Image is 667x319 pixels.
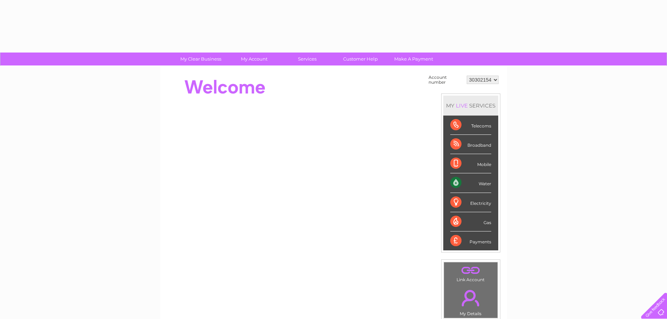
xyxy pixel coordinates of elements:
div: Mobile [450,154,491,173]
div: Electricity [450,193,491,212]
div: Water [450,173,491,193]
td: Account number [427,73,465,86]
a: Make A Payment [385,53,443,65]
td: My Details [444,284,498,318]
a: Customer Help [332,53,389,65]
a: . [446,264,496,276]
td: Link Account [444,262,498,284]
a: . [446,286,496,310]
a: My Clear Business [172,53,230,65]
div: Broadband [450,135,491,154]
a: Services [278,53,336,65]
div: Gas [450,212,491,231]
div: MY SERVICES [443,96,498,116]
div: LIVE [454,102,469,109]
div: Telecoms [450,116,491,135]
a: My Account [225,53,283,65]
div: Payments [450,231,491,250]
